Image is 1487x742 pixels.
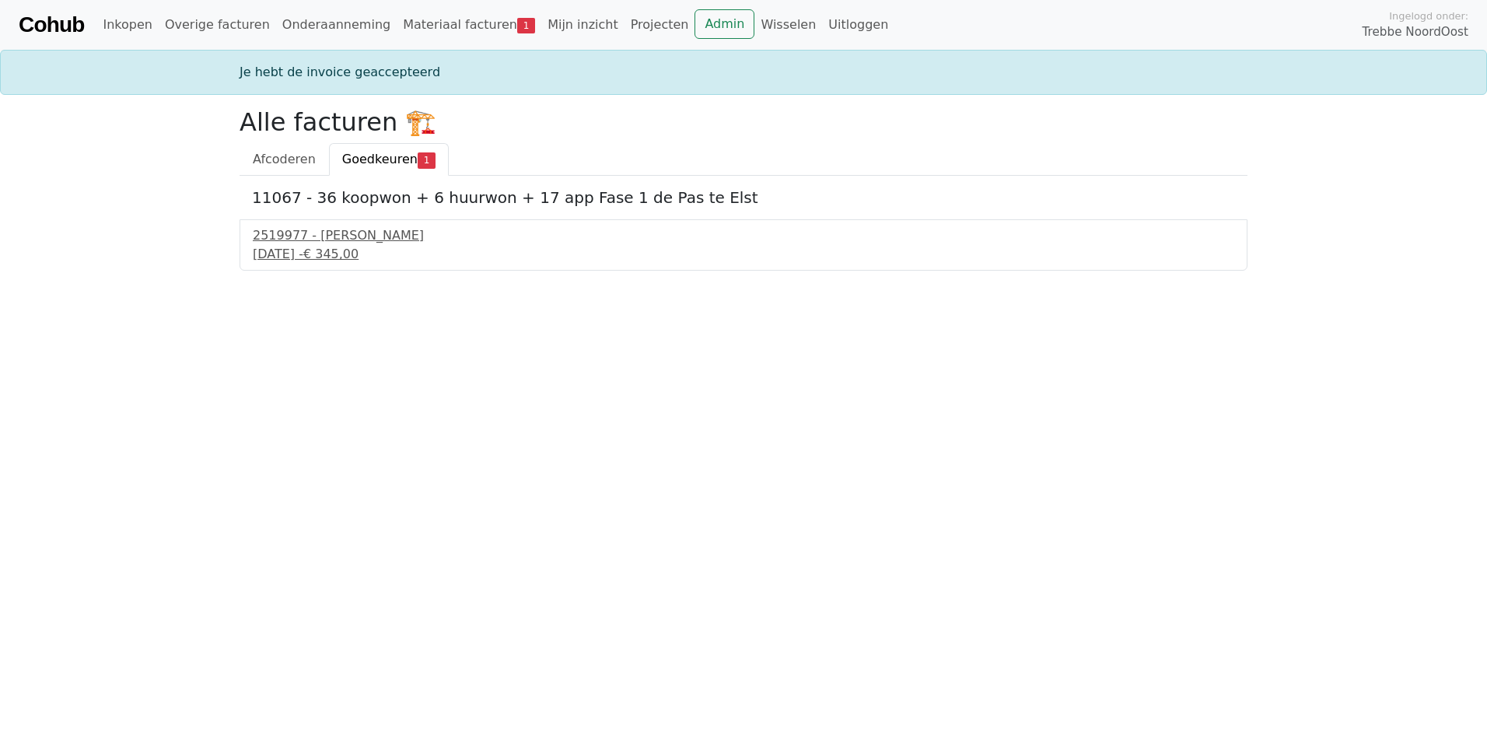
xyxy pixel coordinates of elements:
span: 1 [418,152,436,168]
a: Afcoderen [240,143,329,176]
div: [DATE] - [253,245,1234,264]
span: Trebbe NoordOost [1363,23,1468,41]
a: Wisselen [754,9,822,40]
h5: 11067 - 36 koopwon + 6 huurwon + 17 app Fase 1 de Pas te Elst [252,188,1235,207]
span: Ingelogd onder: [1389,9,1468,23]
a: 2519977 - [PERSON_NAME][DATE] -€ 345,00 [253,226,1234,264]
a: Materiaal facturen1 [397,9,541,40]
a: Inkopen [96,9,158,40]
div: Je hebt de invoice geaccepteerd [230,63,1257,82]
a: Cohub [19,6,84,44]
a: Projecten [625,9,695,40]
a: Overige facturen [159,9,276,40]
div: 2519977 - [PERSON_NAME] [253,226,1234,245]
span: Afcoderen [253,152,316,166]
a: Admin [695,9,754,39]
a: Onderaanneming [276,9,397,40]
span: 1 [517,18,535,33]
span: Goedkeuren [342,152,418,166]
span: € 345,00 [303,247,359,261]
a: Mijn inzicht [541,9,625,40]
h2: Alle facturen 🏗️ [240,107,1247,137]
a: Uitloggen [822,9,894,40]
a: Goedkeuren1 [329,143,449,176]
